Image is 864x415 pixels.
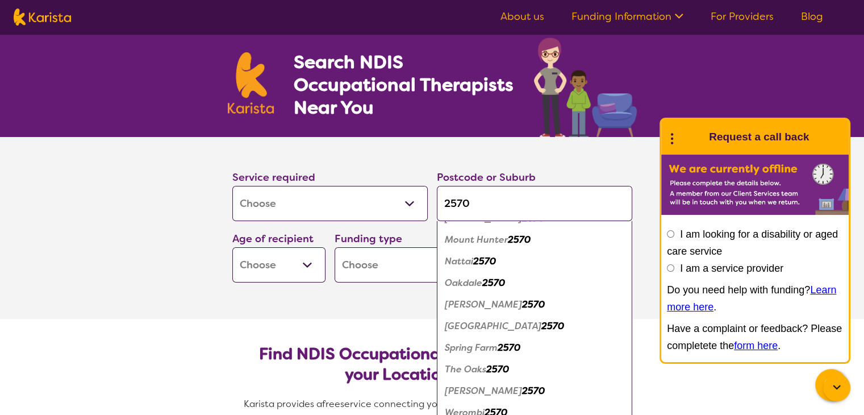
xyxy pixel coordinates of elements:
div: The Oaks 2570 [443,359,627,380]
input: Type [437,186,632,221]
div: Spring Farm 2570 [443,337,627,359]
em: [PERSON_NAME] [445,298,522,310]
h1: Search NDIS Occupational Therapists Near You [293,51,514,119]
a: About us [500,10,544,23]
p: Have a complaint or feedback? Please completete the . [667,320,843,354]
img: Karista offline chat form to request call back [661,155,849,215]
img: Karista [679,126,702,148]
em: 2570 [522,298,545,310]
label: I am looking for a disability or aged care service [667,229,838,257]
a: form here [734,340,778,351]
label: I am a service provider [680,263,783,274]
img: Karista logo [14,9,71,26]
h2: Find NDIS Occupational Therapists based on your Location & Needs [241,344,623,385]
em: 2570 [482,277,505,289]
button: Channel Menu [815,369,847,401]
em: [PERSON_NAME] [445,385,522,397]
img: occupational-therapy [534,38,637,137]
em: 2570 [541,320,564,332]
span: Karista provides a [244,398,322,410]
em: Mount Hunter [445,234,508,246]
label: Funding type [335,232,402,246]
em: Oakdale [445,277,482,289]
label: Service required [232,171,315,184]
em: Nattai [445,255,473,267]
div: Nattai 2570 [443,251,627,272]
a: Blog [801,10,823,23]
em: 2570 [498,342,520,354]
label: Postcode or Suburb [437,171,536,184]
div: Oakdale 2570 [443,272,627,294]
em: 2570 [473,255,496,267]
em: [GEOGRAPHIC_DATA] [445,320,541,332]
h1: Request a call back [709,128,809,146]
p: Do you need help with funding? . [667,281,843,316]
a: For Providers [711,10,774,23]
div: Mount Hunter 2570 [443,229,627,251]
div: Theresa Park 2570 [443,380,627,402]
em: [PERSON_NAME] [445,212,522,224]
label: Age of recipient [232,232,314,246]
em: 2570 [522,385,545,397]
em: 2570 [486,363,509,375]
img: Karista logo [228,52,274,114]
a: Funding Information [571,10,683,23]
em: 2570 [508,234,531,246]
div: Oran Park 2570 [443,294,627,316]
em: 2570 [522,212,545,224]
span: free [322,398,340,410]
div: Orangeville 2570 [443,316,627,337]
em: The Oaks [445,363,486,375]
em: Spring Farm [445,342,498,354]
